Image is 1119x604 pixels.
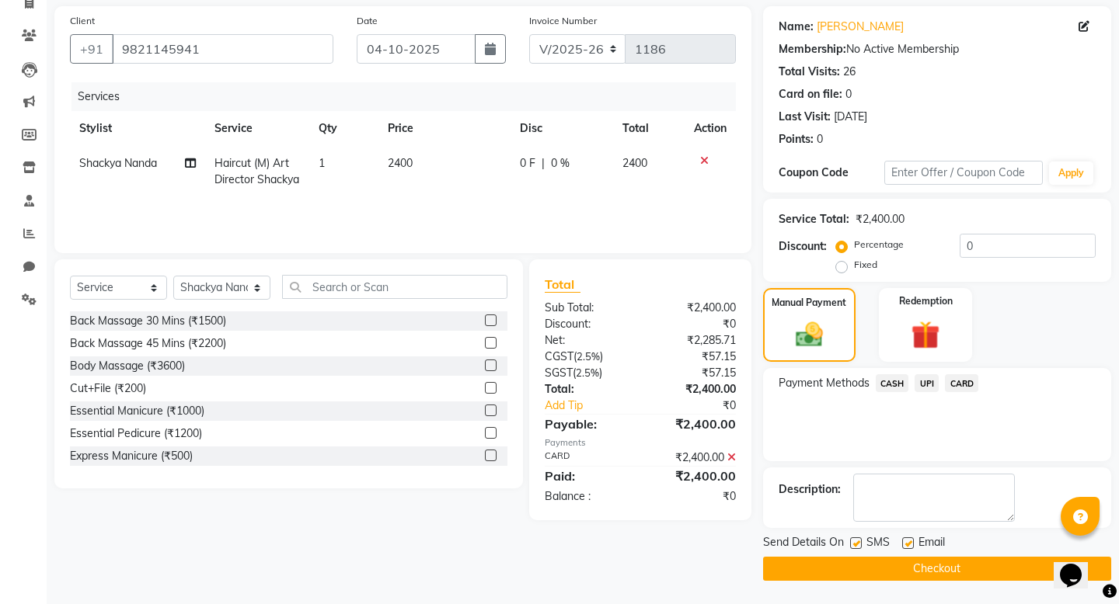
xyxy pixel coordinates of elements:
[70,313,226,329] div: Back Massage 30 Mins (₹1500)
[357,14,378,28] label: Date
[640,381,748,397] div: ₹2,400.00
[319,156,325,170] span: 1
[533,488,640,505] div: Balance :
[817,19,904,35] a: [PERSON_NAME]
[854,258,877,272] label: Fixed
[214,156,299,186] span: Haircut (M) Art Director Shackya
[843,64,856,80] div: 26
[520,155,535,172] span: 0 F
[876,374,909,392] span: CASH
[70,111,205,146] th: Stylist
[763,534,844,554] span: Send Details On
[1054,542,1103,588] iframe: chat widget
[112,34,333,64] input: Search by Name/Mobile/Email/Code
[533,365,640,381] div: ( )
[529,14,597,28] label: Invoice Number
[779,481,841,498] div: Description:
[945,374,978,392] span: CARD
[899,294,953,308] label: Redemption
[640,450,748,466] div: ₹2,400.00
[533,397,658,414] a: Add Tip
[576,366,599,379] span: 2.5%
[772,296,846,310] label: Manual Payment
[70,14,95,28] label: Client
[640,467,748,485] div: ₹2,400.00
[533,349,640,365] div: ( )
[70,403,204,419] div: Essential Manicure (₹1000)
[779,41,846,57] div: Membership:
[205,111,309,146] th: Service
[1049,161,1093,185] button: Apply
[834,109,867,125] div: [DATE]
[640,349,748,365] div: ₹57.15
[533,415,640,433] div: Payable:
[309,111,378,146] th: Qty
[902,318,949,353] img: _gift.svg
[70,358,185,374] div: Body Massage (₹3600)
[854,238,904,252] label: Percentage
[70,425,202,442] div: Essential Pedicure (₹1200)
[613,111,684,146] th: Total
[533,467,640,485] div: Paid:
[787,319,831,350] img: _cash.svg
[71,82,748,111] div: Services
[282,275,507,299] input: Search or Scan
[533,381,640,397] div: Total:
[542,155,545,172] span: |
[779,375,870,391] span: Payment Methods
[779,41,1096,57] div: No Active Membership
[779,86,842,102] div: Card on file:
[640,316,748,332] div: ₹0
[551,155,570,172] span: 0 %
[545,276,580,293] span: Total
[919,534,945,554] span: Email
[779,19,814,35] div: Name:
[577,350,600,363] span: 2.5%
[640,332,748,349] div: ₹2,285.71
[70,34,113,64] button: +91
[779,165,884,181] div: Coupon Code
[70,335,226,352] div: Back Massage 45 Mins (₹2200)
[79,156,157,170] span: Shackya Nanda
[640,415,748,433] div: ₹2,400.00
[856,211,905,227] div: ₹2,400.00
[779,238,827,255] div: Discount:
[779,109,831,125] div: Last Visit:
[779,131,814,148] div: Points:
[511,111,613,146] th: Disc
[640,300,748,316] div: ₹2,400.00
[640,488,748,505] div: ₹0
[70,380,146,397] div: Cut+File (₹200)
[845,86,852,102] div: 0
[533,300,640,316] div: Sub Total:
[545,436,736,450] div: Payments
[884,161,1043,185] input: Enter Offer / Coupon Code
[779,64,840,80] div: Total Visits:
[533,332,640,349] div: Net:
[622,156,647,170] span: 2400
[779,211,849,227] div: Service Total:
[70,448,193,464] div: Express Manicure (₹500)
[817,131,823,148] div: 0
[866,534,890,554] span: SMS
[378,111,511,146] th: Price
[915,374,939,392] span: UPI
[763,557,1111,581] button: Checkout
[533,316,640,332] div: Discount:
[658,397,748,414] div: ₹0
[388,156,413,170] span: 2400
[685,111,736,146] th: Action
[533,450,640,466] div: CARD
[545,366,573,380] span: SGST
[545,349,573,363] span: CGST
[640,365,748,381] div: ₹57.15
